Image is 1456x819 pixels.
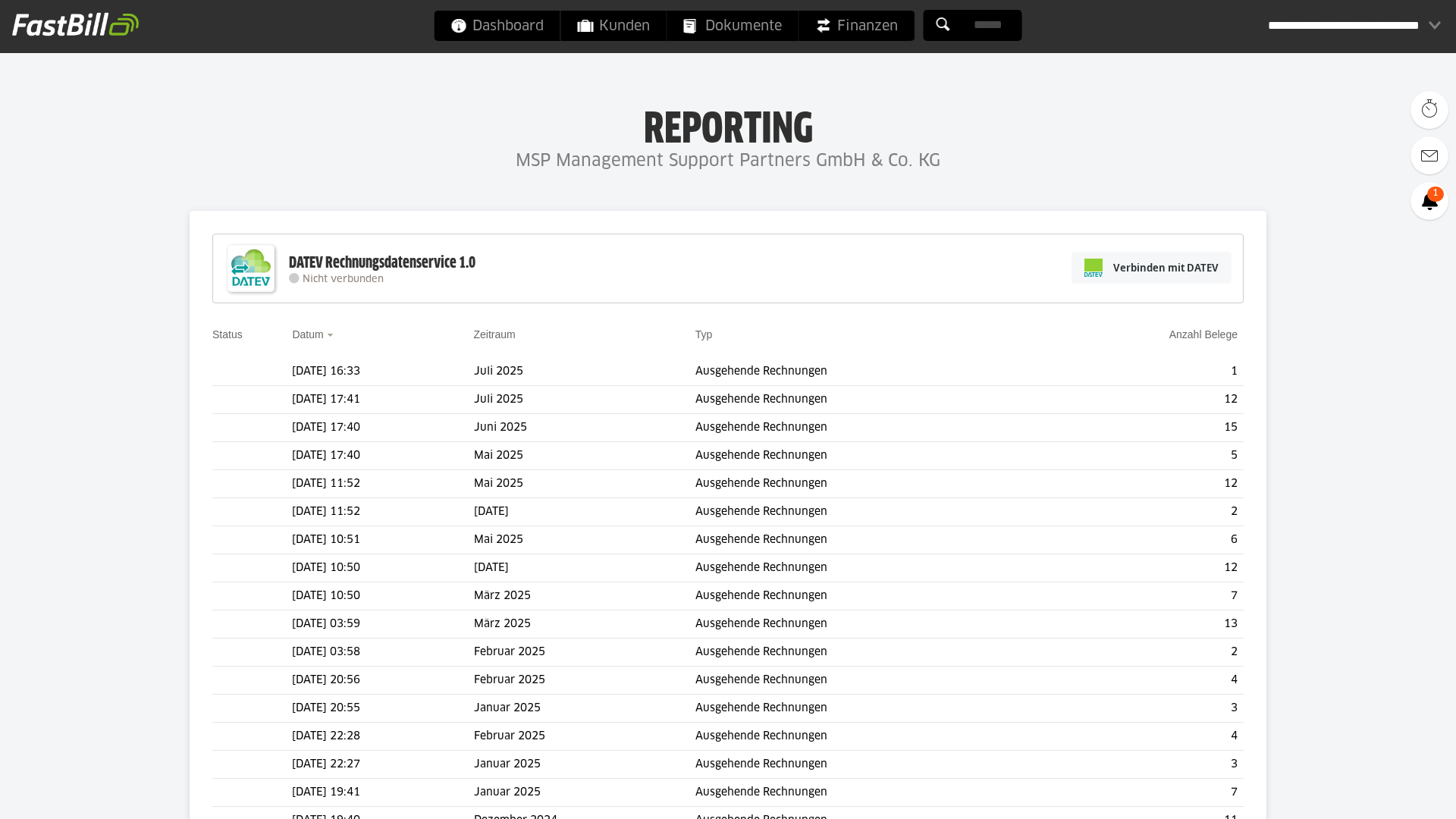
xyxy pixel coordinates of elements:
[1046,695,1244,723] td: 3
[1046,723,1244,751] td: 4
[695,442,1046,470] td: Ausgehende Rechnungen
[1046,498,1244,526] td: 2
[695,610,1046,639] td: Ausgehende Rechnungen
[695,554,1046,582] td: Ausgehende Rechnungen
[1046,442,1244,470] td: 5
[1046,526,1244,554] td: 6
[695,723,1046,751] td: Ausgehende Rechnungen
[1046,470,1244,498] td: 12
[292,328,323,340] a: Datum
[695,779,1046,807] td: Ausgehende Rechnungen
[695,470,1046,498] td: Ausgehende Rechnungen
[12,12,139,36] img: fastbill_logo_white.png
[695,639,1046,667] td: Ausgehende Rechnungen
[1046,386,1244,414] td: 12
[474,328,516,340] a: Zeitraum
[1113,260,1219,275] span: Verbinden mit DATEV
[474,358,695,386] td: Juli 2025
[1072,252,1232,284] a: Verbinden mit DATEV
[292,723,473,751] td: [DATE] 22:28
[1410,182,1448,220] a: 1
[292,414,473,442] td: [DATE] 17:40
[474,498,695,526] td: [DATE]
[695,386,1046,414] td: Ausgehende Rechnungen
[221,238,281,299] img: DATEV-Datenservice Logo
[695,751,1046,779] td: Ausgehende Rechnungen
[816,11,898,41] span: Finanzen
[474,610,695,639] td: März 2025
[1046,414,1244,442] td: 15
[1046,639,1244,667] td: 2
[474,582,695,610] td: März 2025
[474,470,695,498] td: Mai 2025
[292,526,473,554] td: [DATE] 10:51
[1169,328,1238,340] a: Anzahl Belege
[474,526,695,554] td: Mai 2025
[292,582,473,610] td: [DATE] 10:50
[327,334,337,337] img: sort_desc.gif
[1046,582,1244,610] td: 7
[474,779,695,807] td: Januar 2025
[289,253,475,273] div: DATEV Rechnungsdatenservice 1.0
[684,11,782,41] span: Dokumente
[1427,187,1444,202] span: 1
[695,328,713,340] a: Typ
[1046,667,1244,695] td: 4
[695,582,1046,610] td: Ausgehende Rechnungen
[1338,773,1441,811] iframe: Öffnet ein Widget, in dem Sie weitere Informationen finden
[695,498,1046,526] td: Ausgehende Rechnungen
[561,11,667,41] a: Kunden
[474,639,695,667] td: Februar 2025
[292,554,473,582] td: [DATE] 10:50
[435,11,560,41] a: Dashboard
[474,751,695,779] td: Januar 2025
[303,275,384,284] span: Nicht verbunden
[1046,610,1244,639] td: 13
[799,11,915,41] a: Finanzen
[474,442,695,470] td: Mai 2025
[1046,554,1244,582] td: 12
[474,667,695,695] td: Februar 2025
[292,470,473,498] td: [DATE] 11:52
[1084,259,1103,277] img: pi-datev-logo-farbig-24.svg
[292,751,473,779] td: [DATE] 22:27
[474,554,695,582] td: [DATE]
[695,414,1046,442] td: Ausgehende Rechnungen
[451,11,544,41] span: Dashboard
[292,498,473,526] td: [DATE] 11:52
[292,442,473,470] td: [DATE] 17:40
[695,695,1046,723] td: Ausgehende Rechnungen
[292,610,473,639] td: [DATE] 03:59
[695,667,1046,695] td: Ausgehende Rechnungen
[474,695,695,723] td: Januar 2025
[292,386,473,414] td: [DATE] 17:41
[292,667,473,695] td: [DATE] 20:56
[292,779,473,807] td: [DATE] 19:41
[667,11,799,41] a: Dokumente
[695,526,1046,554] td: Ausgehende Rechnungen
[1046,358,1244,386] td: 1
[474,414,695,442] td: Juni 2025
[474,723,695,751] td: Februar 2025
[212,328,243,340] a: Status
[1046,779,1244,807] td: 7
[474,386,695,414] td: Juli 2025
[695,358,1046,386] td: Ausgehende Rechnungen
[578,11,650,41] span: Kunden
[292,639,473,667] td: [DATE] 03:58
[292,358,473,386] td: [DATE] 16:33
[292,695,473,723] td: [DATE] 20:55
[152,107,1304,146] h1: Reporting
[1046,751,1244,779] td: 3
